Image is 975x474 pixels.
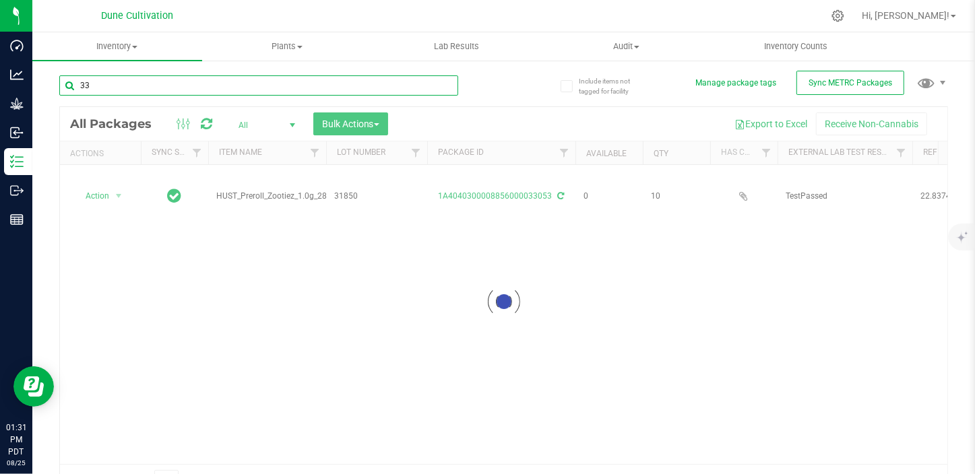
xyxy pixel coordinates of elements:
[10,213,24,226] inline-svg: Reports
[541,32,711,61] a: Audit
[32,32,202,61] a: Inventory
[10,184,24,197] inline-svg: Outbound
[203,40,371,53] span: Plants
[746,40,846,53] span: Inventory Counts
[6,421,26,458] p: 01:31 PM PDT
[809,78,892,88] span: Sync METRC Packages
[6,458,26,468] p: 08/25
[416,40,497,53] span: Lab Results
[579,76,646,96] span: Include items not tagged for facility
[542,40,710,53] span: Audit
[796,71,904,95] button: Sync METRC Packages
[202,32,372,61] a: Plants
[695,77,776,89] button: Manage package tags
[13,366,54,407] iframe: Resource center
[10,126,24,139] inline-svg: Inbound
[829,9,846,22] div: Manage settings
[32,40,202,53] span: Inventory
[102,10,174,22] span: Dune Cultivation
[10,68,24,81] inline-svg: Analytics
[59,75,458,96] input: Search Package ID, Item Name, SKU, Lot or Part Number...
[862,10,949,21] span: Hi, [PERSON_NAME]!
[372,32,542,61] a: Lab Results
[711,32,881,61] a: Inventory Counts
[10,155,24,168] inline-svg: Inventory
[10,97,24,110] inline-svg: Grow
[10,39,24,53] inline-svg: Dashboard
